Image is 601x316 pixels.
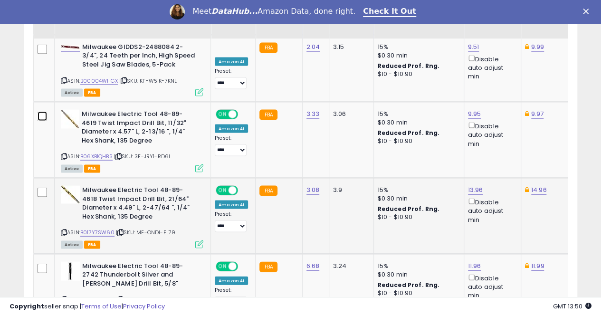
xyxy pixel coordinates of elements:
[237,262,252,270] span: OFF
[61,164,83,172] span: All listings currently available for purchase on Amazon
[61,109,79,128] img: 31nQvCftycL._SL40_.jpg
[215,211,248,232] div: Preset:
[531,261,544,270] a: 11.99
[215,200,248,209] div: Amazon AI
[333,109,366,118] div: 3.06
[378,61,440,69] b: Reduced Prof. Rng.
[468,42,479,51] a: 9.51
[333,4,370,24] div: Fulfillment Cost
[192,7,355,16] div: Meet Amazon Data, done right.
[531,42,544,51] a: 9.99
[82,42,198,71] b: Milwaukee GIDDS2-2488084 2-3/4", 24 Teeth per Inch, High Speed Steel Jig Saw Blades, 5-Pack
[61,261,80,280] img: 21Z16rHjuiL._SL40_.jpg
[333,261,366,270] div: 3.24
[378,128,440,136] b: Reduced Prof. Rng.
[259,185,277,196] small: FBA
[259,42,277,53] small: FBA
[217,262,229,270] span: ON
[215,124,248,133] div: Amazon AI
[61,88,83,96] span: All listings currently available for purchase on Amazon
[363,7,416,17] a: Check It Out
[84,164,100,172] span: FBA
[306,185,320,194] a: 3.08
[525,110,529,116] i: This overrides the store level Dynamic Max Price for this listing
[82,185,198,223] b: Milwaukee Electric Tool 48-89-4618 Twist Impact Drill Bit, 21/64" Diameter x 4.49" L, 2-47/64 ", ...
[217,186,229,194] span: ON
[306,42,320,51] a: 2.04
[378,213,457,221] div: $10 - $10.90
[378,42,457,51] div: 15%
[306,261,320,270] a: 6.68
[378,51,457,59] div: $0.30 min
[378,109,457,118] div: 15%
[80,152,113,160] a: B06XB1QHBS
[119,77,177,84] span: | SKU: KF-W5IK-7KNL
[10,302,44,311] strong: Copyright
[306,109,320,118] a: 3.33
[84,240,100,249] span: FBA
[237,110,252,118] span: OFF
[378,118,457,126] div: $0.30 min
[378,194,457,202] div: $0.30 min
[61,109,203,171] div: ASIN:
[211,7,258,16] i: DataHub...
[553,302,591,311] span: 2025-10-10 13:50 GMT
[61,185,203,247] div: ASIN:
[217,110,229,118] span: ON
[468,53,514,81] div: Disable auto adjust min
[378,280,440,288] b: Reduced Prof. Rng.
[61,45,80,49] img: 31gISBgDXbL._SL40_.jpg
[259,261,277,272] small: FBA
[84,88,100,96] span: FBA
[531,109,544,118] a: 9.97
[468,261,481,270] a: 11.96
[10,302,165,311] div: seller snap | |
[82,261,198,290] b: Milwaukee Electric Tool 48-89-2742 Thunderbolt Silver and [PERSON_NAME] Drill Bit, 5/8"
[215,67,248,89] div: Preset:
[80,77,118,85] a: B00004WHGX
[80,228,114,236] a: B017Y7SW60
[333,42,366,51] div: 3.15
[468,196,514,224] div: Disable auto adjust min
[378,204,440,212] b: Reduced Prof. Rng.
[61,240,83,249] span: All listings currently available for purchase on Amazon
[215,287,248,308] div: Preset:
[531,185,547,194] a: 14.96
[123,302,165,311] a: Privacy Policy
[378,270,457,278] div: $0.30 min
[114,152,170,160] span: | SKU: 3F-JRY1-RD6I
[583,9,592,14] div: Close
[378,137,457,145] div: $10 - $10.90
[468,185,483,194] a: 13.96
[81,302,122,311] a: Terms of Use
[468,120,514,148] div: Disable auto adjust min
[61,185,80,203] img: 31Eu51qYa+L._SL40_.jpg
[378,185,457,194] div: 15%
[116,228,175,236] span: | SKU: ME-ONDI-EL79
[170,4,185,19] img: Profile image for Georgie
[82,109,197,147] b: Milwaukee Electric Tool 48-89-4619 Twist Impact Drill Bit, 11/32" Diameter x 4.57" L, 2-13/16 ", ...
[237,186,252,194] span: OFF
[468,109,481,118] a: 9.95
[333,185,366,194] div: 3.9
[215,276,248,285] div: Amazon AI
[259,109,277,120] small: FBA
[378,261,457,270] div: 15%
[468,272,514,300] div: Disable auto adjust min
[215,134,248,156] div: Preset:
[215,57,248,66] div: Amazon AI
[61,42,203,95] div: ASIN:
[378,70,457,78] div: $10 - $10.90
